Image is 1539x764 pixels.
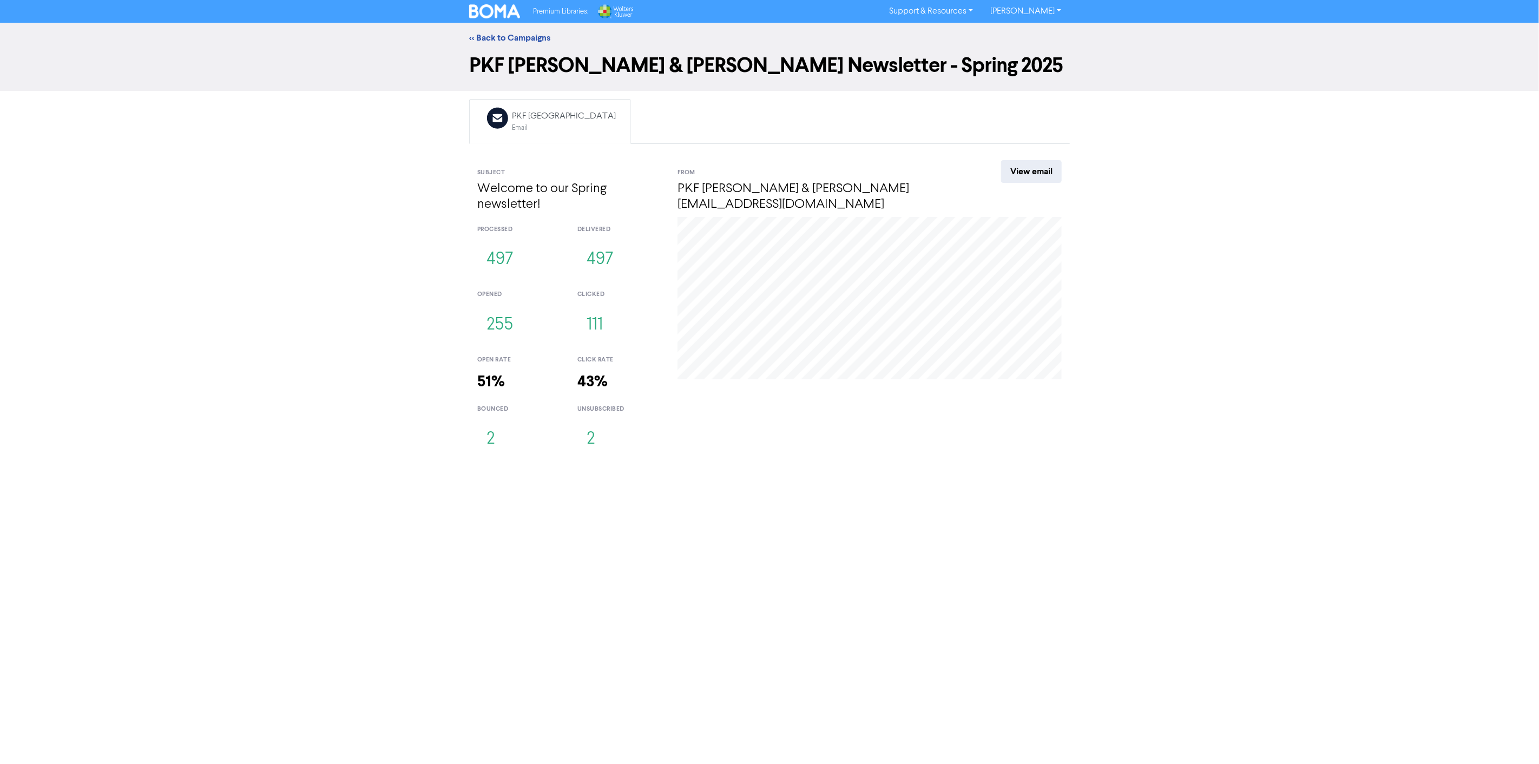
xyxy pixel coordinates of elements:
img: BOMA Logo [469,4,520,18]
div: PKF [GEOGRAPHIC_DATA] [512,110,616,123]
h4: PKF [PERSON_NAME] & [PERSON_NAME] [EMAIL_ADDRESS][DOMAIN_NAME] [678,181,962,213]
div: click rate [577,355,661,365]
a: Support & Resources [880,3,982,20]
div: From [678,168,962,177]
img: Wolters Kluwer [597,4,634,18]
strong: 43% [577,372,608,391]
button: 2 [577,421,604,457]
div: open rate [477,355,561,365]
h1: PKF [PERSON_NAME] & [PERSON_NAME] Newsletter - Spring 2025 [469,53,1070,78]
div: Email [512,123,616,133]
div: processed [477,225,561,234]
span: Premium Libraries: [533,8,588,15]
div: delivered [577,225,661,234]
button: 2 [477,421,504,457]
button: 497 [577,242,622,278]
button: 111 [577,307,612,343]
strong: 51% [477,372,505,391]
button: 255 [477,307,522,343]
div: Subject [477,168,661,177]
button: 497 [477,242,522,278]
h4: Welcome to our Spring newsletter! [477,181,661,213]
div: clicked [577,290,661,299]
a: View email [1001,160,1062,183]
a: [PERSON_NAME] [982,3,1070,20]
div: bounced [477,405,561,414]
a: << Back to Campaigns [469,32,550,43]
div: opened [477,290,561,299]
iframe: Chat Widget [1485,712,1539,764]
div: unsubscribed [577,405,661,414]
